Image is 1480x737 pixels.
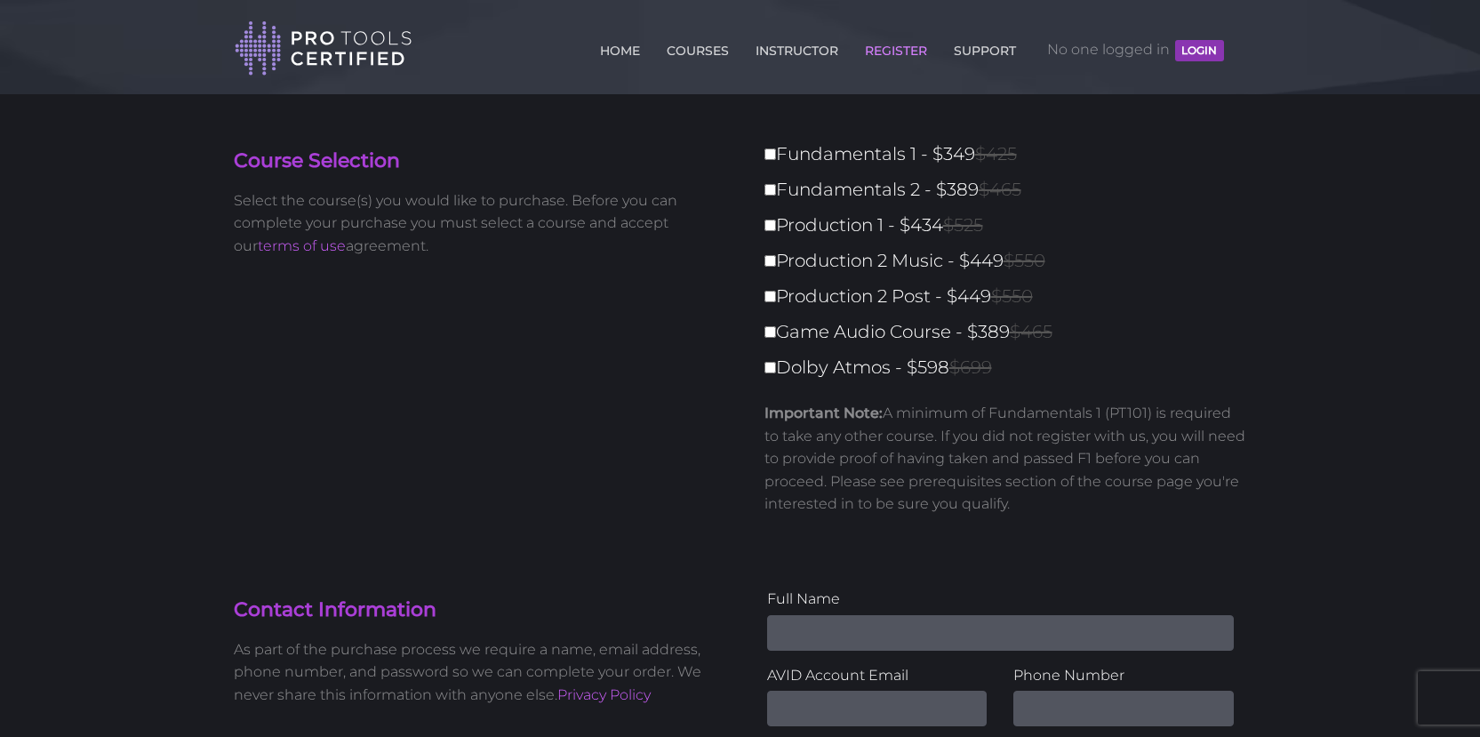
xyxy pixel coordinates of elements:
a: Privacy Policy [557,686,651,703]
input: Production 1 - $434$525 [764,220,776,231]
label: Game Audio Course - $389 [764,316,1258,348]
label: AVID Account Email [767,664,988,687]
label: Full Name [767,588,1234,611]
input: Game Audio Course - $389$465 [764,326,776,338]
input: Fundamentals 2 - $389$465 [764,184,776,196]
h4: Contact Information [234,597,727,624]
span: $425 [975,143,1017,164]
span: $465 [979,179,1021,200]
label: Production 2 Post - $449 [764,281,1258,312]
a: COURSES [662,33,733,61]
span: $699 [949,356,992,378]
label: Fundamentals 1 - $349 [764,139,1258,170]
span: $525 [943,214,983,236]
a: REGISTER [860,33,932,61]
p: As part of the purchase process we require a name, email address, phone number, and password so w... [234,638,727,707]
h4: Course Selection [234,148,727,175]
input: Production 2 Music - $449$550 [764,255,776,267]
span: $465 [1010,321,1052,342]
span: $550 [1004,250,1045,271]
a: terms of use [258,237,346,254]
input: Fundamentals 1 - $349$425 [764,148,776,160]
img: Pro Tools Certified Logo [235,20,412,77]
input: Dolby Atmos - $598$699 [764,362,776,373]
input: Production 2 Post - $449$550 [764,291,776,302]
label: Fundamentals 2 - $389 [764,174,1258,205]
label: Dolby Atmos - $598 [764,352,1258,383]
button: LOGIN [1175,40,1223,61]
span: $550 [991,285,1033,307]
p: Select the course(s) you would like to purchase. Before you can complete your purchase you must s... [234,189,727,258]
label: Production 2 Music - $449 [764,245,1258,276]
p: A minimum of Fundamentals 1 (PT101) is required to take any other course. If you did not register... [764,402,1247,516]
a: INSTRUCTOR [751,33,843,61]
a: HOME [596,33,644,61]
span: No one logged in [1047,23,1223,76]
label: Phone Number [1013,664,1234,687]
strong: Important Note: [764,405,883,421]
label: Production 1 - $434 [764,210,1258,241]
a: SUPPORT [949,33,1020,61]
